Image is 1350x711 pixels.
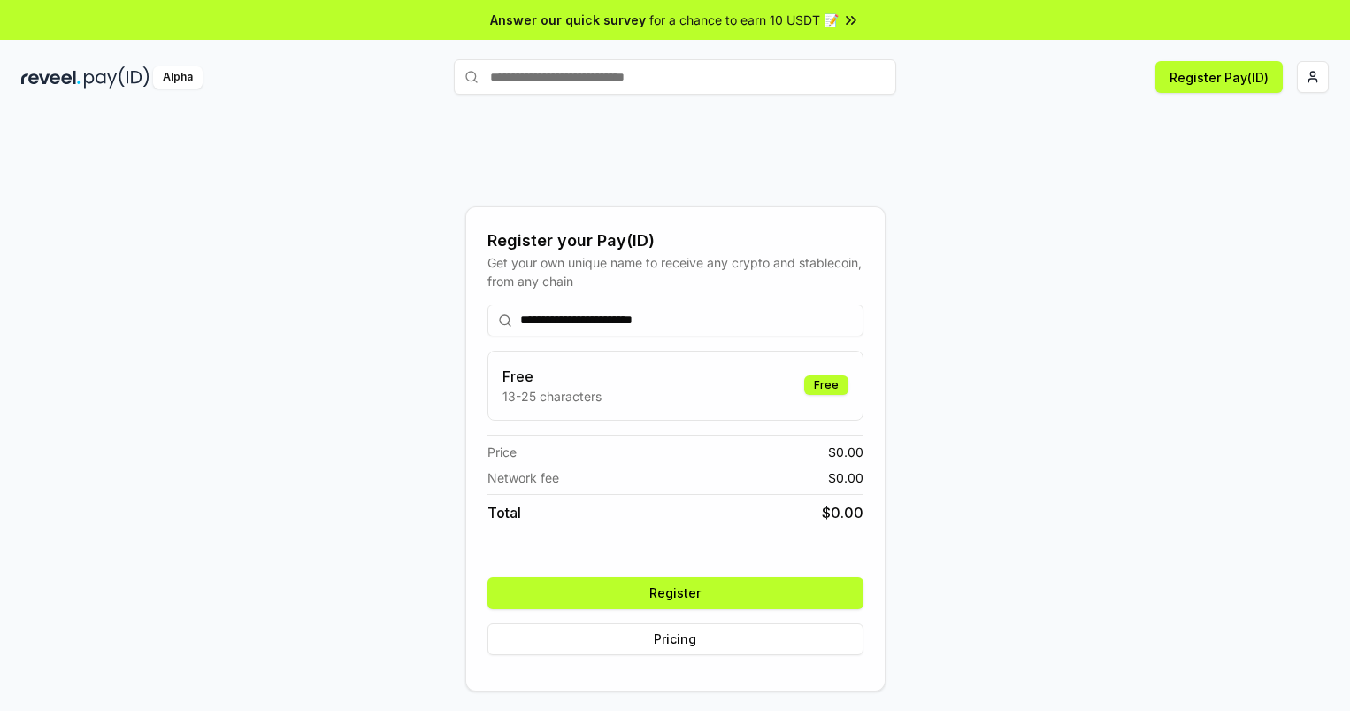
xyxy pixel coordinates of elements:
[804,375,848,395] div: Free
[828,443,863,461] span: $ 0.00
[502,366,602,387] h3: Free
[490,11,646,29] span: Answer our quick survey
[487,502,521,523] span: Total
[487,468,559,487] span: Network fee
[21,66,81,89] img: reveel_dark
[487,443,517,461] span: Price
[487,577,863,609] button: Register
[84,66,150,89] img: pay_id
[828,468,863,487] span: $ 0.00
[487,253,863,290] div: Get your own unique name to receive any crypto and stablecoin, from any chain
[153,66,203,89] div: Alpha
[822,502,863,523] span: $ 0.00
[487,623,863,655] button: Pricing
[649,11,839,29] span: for a chance to earn 10 USDT 📝
[487,228,863,253] div: Register your Pay(ID)
[1155,61,1283,93] button: Register Pay(ID)
[502,387,602,406] p: 13-25 characters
